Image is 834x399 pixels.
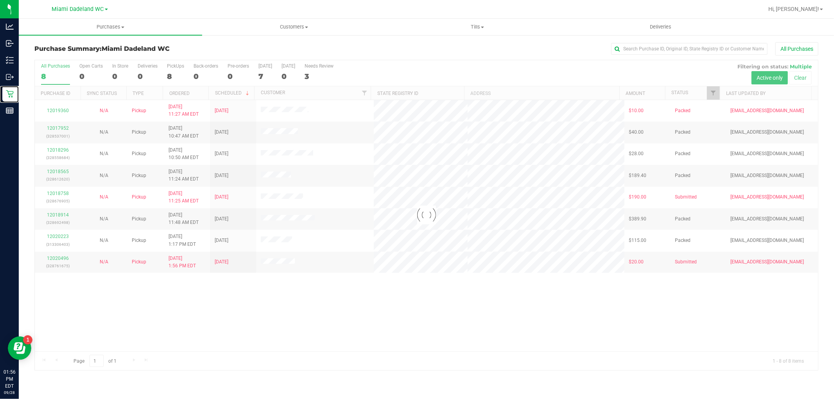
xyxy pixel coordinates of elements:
inline-svg: Outbound [6,73,14,81]
span: Tills [386,23,569,30]
a: Tills [386,19,569,35]
h3: Purchase Summary: [34,45,296,52]
inline-svg: Reports [6,107,14,115]
span: Miami Dadeland WC [102,45,170,52]
span: Customers [203,23,385,30]
inline-svg: Inbound [6,39,14,47]
p: 01:56 PM EDT [4,369,15,390]
a: Purchases [19,19,202,35]
a: Customers [202,19,386,35]
span: Hi, [PERSON_NAME]! [768,6,819,12]
iframe: Resource center [8,336,31,360]
input: Search Purchase ID, Original ID, State Registry ID or Customer Name... [611,43,768,55]
iframe: Resource center unread badge [23,335,32,345]
p: 09/28 [4,390,15,395]
span: Miami Dadeland WC [52,6,104,13]
a: Deliveries [569,19,752,35]
inline-svg: Inventory [6,56,14,64]
button: All Purchases [775,42,818,55]
inline-svg: Retail [6,90,14,98]
inline-svg: Analytics [6,23,14,30]
span: Deliveries [639,23,682,30]
span: Purchases [19,23,202,30]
